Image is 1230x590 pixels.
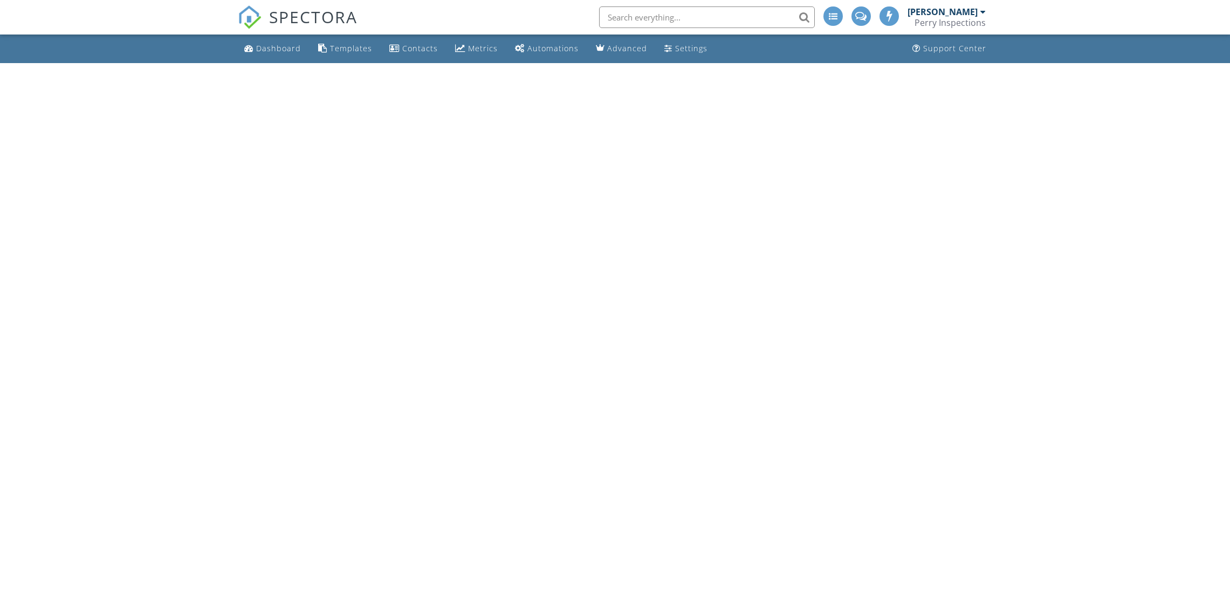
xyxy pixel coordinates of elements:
[908,39,991,59] a: Support Center
[402,43,438,53] div: Contacts
[238,5,262,29] img: The Best Home Inspection Software - Spectora
[256,43,301,53] div: Dashboard
[238,15,358,37] a: SPECTORA
[511,39,583,59] a: Automations (Basic)
[330,43,372,53] div: Templates
[908,6,978,17] div: [PERSON_NAME]
[385,39,442,59] a: Contacts
[592,39,651,59] a: Advanced
[675,43,707,53] div: Settings
[660,39,712,59] a: Settings
[527,43,579,53] div: Automations
[451,39,502,59] a: Metrics
[240,39,305,59] a: Dashboard
[599,6,815,28] input: Search everything...
[923,43,986,53] div: Support Center
[915,17,986,28] div: Perry Inspections
[607,43,647,53] div: Advanced
[468,43,498,53] div: Metrics
[269,5,358,28] span: SPECTORA
[314,39,376,59] a: Templates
